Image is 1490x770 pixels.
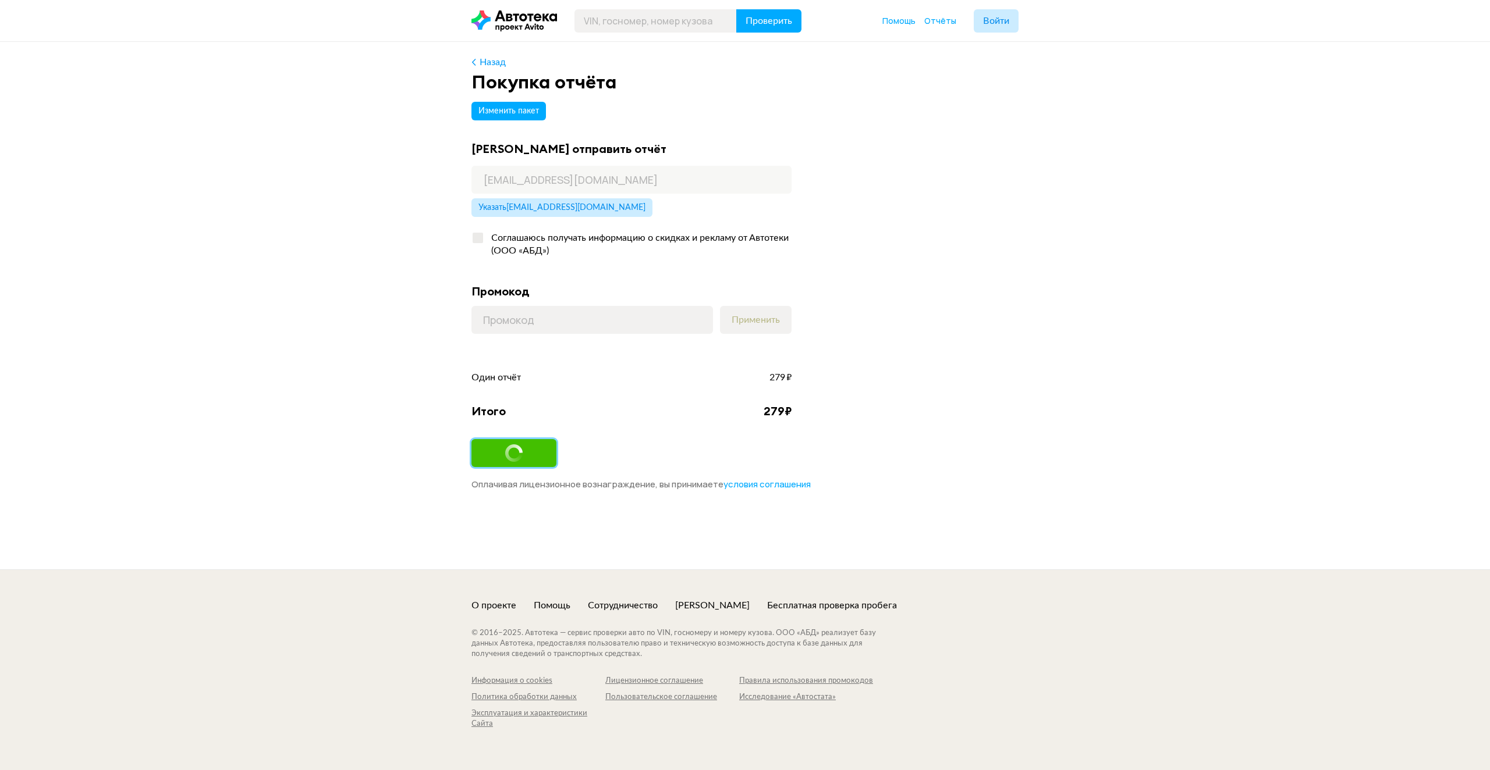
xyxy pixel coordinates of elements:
span: Проверить [746,16,792,26]
a: Эксплуатация и характеристики Сайта [471,708,605,729]
a: Правила использования промокодов [739,676,873,686]
span: условия соглашения [723,478,811,490]
a: [PERSON_NAME] [675,599,750,612]
div: 279 ₽ [764,404,792,419]
a: Лицензионное соглашение [605,676,739,686]
button: Проверить [736,9,801,33]
input: VIN, госномер, номер кузова [574,9,737,33]
span: 279 ₽ [769,371,792,384]
a: Сотрудничество [588,599,658,612]
span: Помощь [882,15,916,26]
span: Применить [732,315,780,325]
div: Итого [471,404,506,419]
span: Войти [983,16,1009,26]
button: Войти [974,9,1019,33]
div: © 2016– 2025 . Автотека — сервис проверки авто по VIN, госномеру и номеру кузова. ООО «АБД» реали... [471,628,899,660]
span: Изменить пакет [478,107,539,115]
button: Применить [720,306,792,334]
a: Помощь [882,15,916,27]
a: Информация о cookies [471,676,605,686]
div: Назад [480,56,506,69]
a: Политика обработки данных [471,692,605,703]
a: условия соглашения [723,479,811,490]
a: О проекте [471,599,516,612]
input: Промокод [471,306,713,334]
div: [PERSON_NAME] отправить отчёт [471,141,792,156]
button: Изменить пакет [471,102,546,120]
span: Оплачивая лицензионное вознаграждение, вы принимаете [471,478,811,490]
div: Промокод [471,284,792,299]
a: Бесплатная проверка пробега [767,599,897,612]
span: Отчёты [924,15,956,26]
a: Исследование «Автостата» [739,692,873,703]
a: Помощь [534,599,570,612]
button: Указать[EMAIL_ADDRESS][DOMAIN_NAME] [471,198,652,217]
a: Отчёты [924,15,956,27]
a: Пользовательское соглашение [605,692,739,703]
div: Покупка отчёта [471,72,1019,92]
input: Адрес почты [471,166,792,194]
span: Один отчёт [471,371,521,384]
div: Соглашаюсь получать информацию о скидках и рекламу от Автотеки (ООО «АБД») [484,231,792,257]
span: Указать [EMAIL_ADDRESS][DOMAIN_NAME] [478,204,645,212]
